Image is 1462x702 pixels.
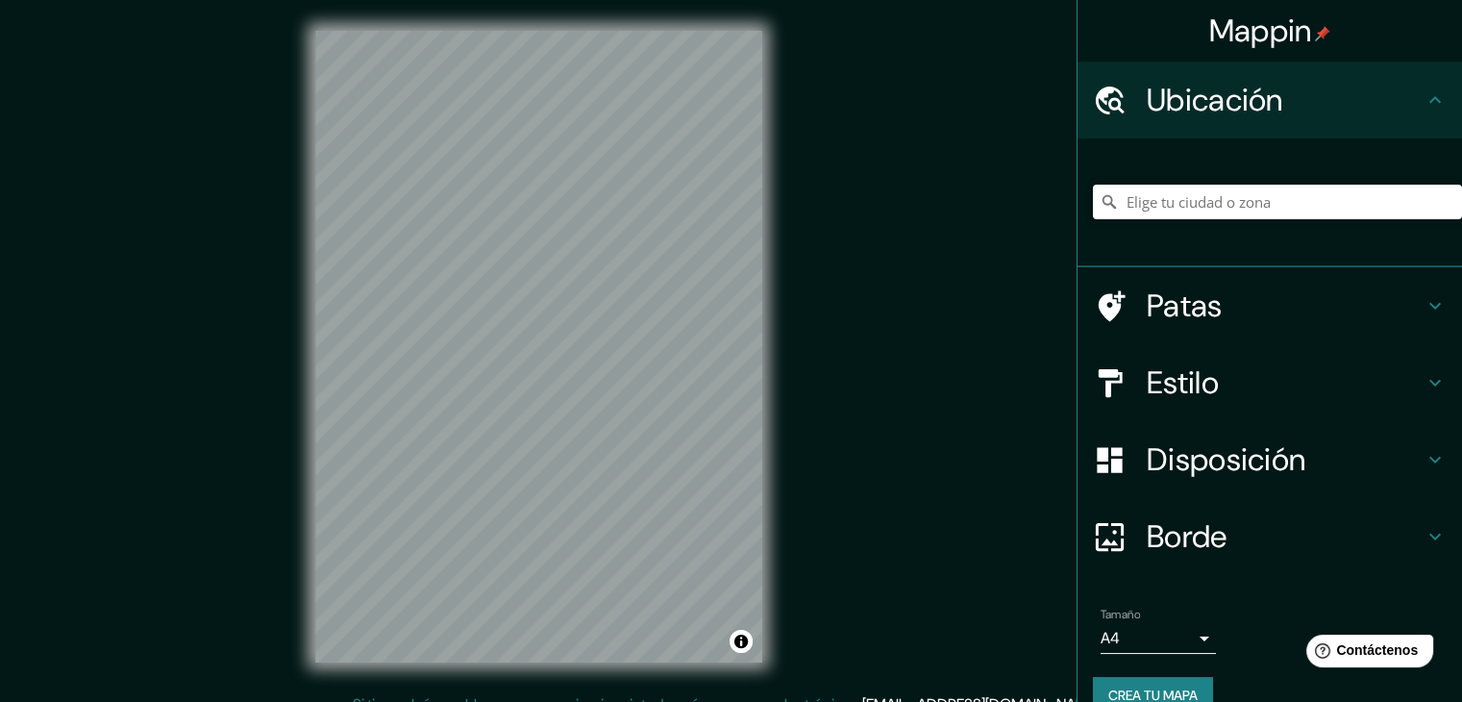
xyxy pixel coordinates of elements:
font: Disposición [1147,439,1305,480]
iframe: Lanzador de widgets de ayuda [1291,627,1441,681]
canvas: Mapa [315,31,762,663]
button: Activar o desactivar atribución [730,630,753,653]
font: Ubicación [1147,80,1283,120]
font: Tamaño [1101,607,1140,622]
img: pin-icon.png [1315,26,1330,41]
div: Estilo [1078,344,1462,421]
font: A4 [1101,628,1120,648]
div: Disposición [1078,421,1462,498]
font: Estilo [1147,363,1219,403]
font: Patas [1147,286,1223,326]
input: Elige tu ciudad o zona [1093,185,1462,219]
div: Borde [1078,498,1462,575]
font: Mappin [1209,11,1312,51]
div: A4 [1101,623,1216,654]
div: Patas [1078,267,1462,344]
div: Ubicación [1078,62,1462,138]
font: Borde [1147,516,1227,557]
